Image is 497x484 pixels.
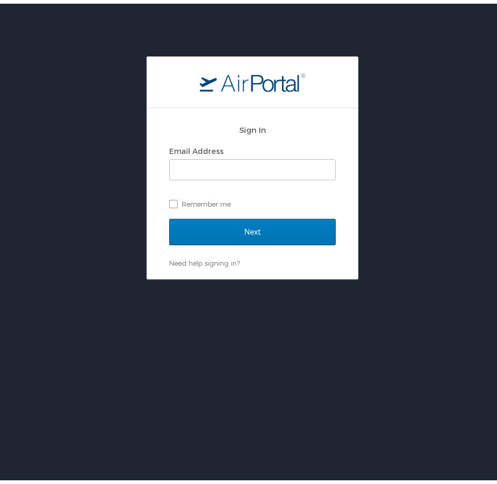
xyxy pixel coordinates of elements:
label: Remember me [169,192,336,208]
img: logo [200,69,305,88]
input: Next [169,215,336,241]
label: Email Address [169,143,223,152]
h2: Sign In [169,120,336,132]
a: Need help signing in? [169,255,240,264]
